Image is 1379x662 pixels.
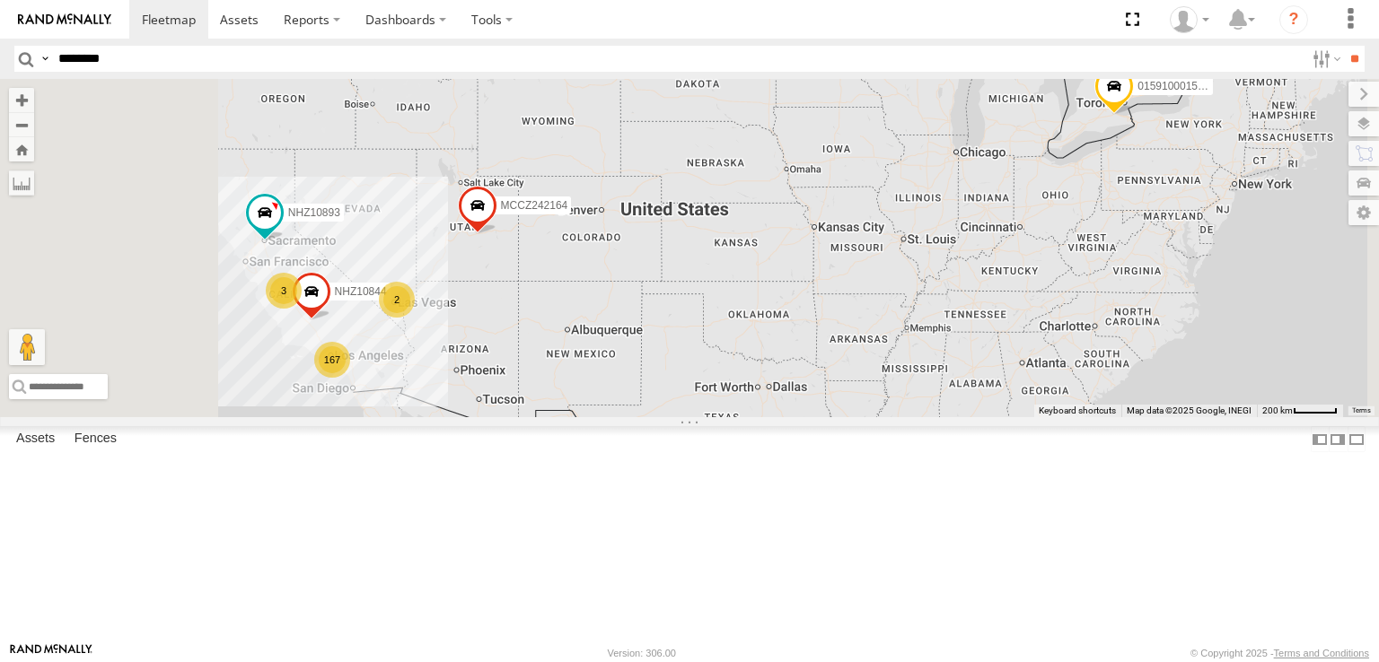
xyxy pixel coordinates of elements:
label: Search Filter Options [1305,46,1344,72]
a: Terms (opens in new tab) [1352,406,1371,414]
label: Fences [66,427,126,452]
button: Map Scale: 200 km per 46 pixels [1257,405,1343,417]
label: Measure [9,170,34,196]
div: Zulema McIntosch [1164,6,1216,33]
button: Zoom in [9,88,34,112]
div: © Copyright 2025 - [1190,648,1369,658]
a: Visit our Website [10,644,92,662]
label: Dock Summary Table to the Left [1311,426,1329,452]
span: 015910001545733 [1137,79,1227,91]
div: Version: 306.00 [608,648,676,658]
div: 3 [266,273,302,309]
span: NHZ10844 [335,285,387,298]
button: Keyboard shortcuts [1039,405,1116,417]
button: Zoom Home [9,137,34,161]
div: 2 [379,282,415,318]
label: Map Settings [1348,200,1379,225]
span: NHZ10893 [288,205,340,218]
button: Zoom out [9,112,34,137]
a: Terms and Conditions [1274,648,1369,658]
label: Dock Summary Table to the Right [1329,426,1347,452]
label: Hide Summary Table [1348,426,1366,452]
span: 200 km [1262,405,1293,415]
span: Map data ©2025 Google, INEGI [1127,405,1252,415]
img: rand-logo.svg [18,13,111,26]
div: 167 [314,342,350,378]
button: Drag Pegman onto the map to open Street View [9,329,45,365]
label: Search Query [38,46,52,72]
span: MCCZ242164 [501,198,568,211]
label: Assets [7,427,64,452]
i: ? [1279,5,1308,34]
